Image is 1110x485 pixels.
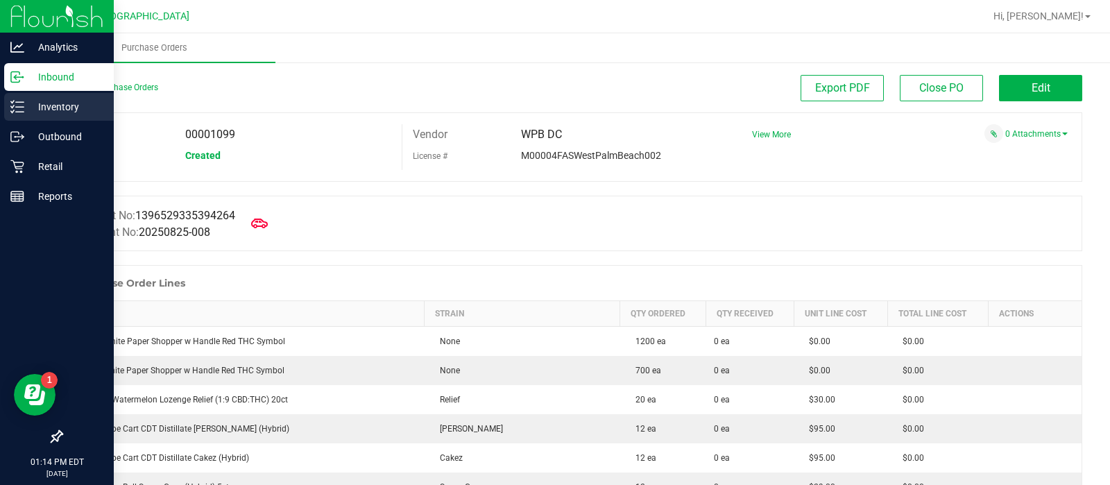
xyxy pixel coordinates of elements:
a: View More [752,130,791,139]
p: 01:14 PM EDT [6,456,108,468]
span: WPB DC [521,128,562,141]
span: $0.00 [896,424,924,434]
p: Inventory [24,99,108,115]
div: LBag - White Paper Shopper w Handle Red THC Symbol [71,364,416,377]
a: Purchase Orders [33,33,275,62]
span: 0 ea [714,335,730,348]
span: 1200 ea [629,337,666,346]
p: Outbound [24,128,108,145]
th: Item [62,301,425,327]
span: $95.00 [802,453,835,463]
div: FT 1g Vape Cart CDT Distillate Cakez (Hybrid) [71,452,416,464]
p: Retail [24,158,108,175]
span: 00001099 [185,128,235,141]
inline-svg: Reports [10,189,24,203]
span: 0 ea [714,393,730,406]
th: Unit Line Cost [794,301,887,327]
button: Close PO [900,75,983,101]
span: Cakez [433,453,463,463]
label: Shipment No: [72,224,210,241]
span: Hi, [PERSON_NAME]! [993,10,1084,22]
span: $0.00 [896,337,924,346]
span: [GEOGRAPHIC_DATA] [94,10,189,22]
span: 0 ea [714,452,730,464]
span: Edit [1032,81,1050,94]
span: Close PO [919,81,964,94]
th: Actions [988,301,1082,327]
span: Export PDF [815,81,870,94]
inline-svg: Inbound [10,70,24,84]
inline-svg: Analytics [10,40,24,54]
span: 20 ea [629,395,656,405]
iframe: Resource center unread badge [41,372,58,389]
span: Created [185,150,221,161]
th: Qty Received [706,301,794,327]
span: None [433,337,460,346]
div: SBag - White Paper Shopper w Handle Red THC Symbol [71,335,416,348]
label: Manifest No: [72,207,235,224]
label: Vendor [413,124,447,145]
span: $0.00 [896,395,924,405]
th: Strain [425,301,620,327]
inline-svg: Outbound [10,130,24,144]
inline-svg: Retail [10,160,24,173]
span: Mark as Arrived [246,210,273,237]
span: $95.00 [802,424,835,434]
span: $30.00 [802,395,835,405]
inline-svg: Inventory [10,100,24,114]
button: Edit [999,75,1082,101]
span: M00004FASWestPalmBeach002 [521,150,661,161]
div: SW 5mg Watermelon Lozenge Relief (1:9 CBD:THC) 20ct [71,393,416,406]
span: $0.00 [802,366,830,375]
p: Inbound [24,69,108,85]
th: Total Line Cost [887,301,988,327]
span: 12 ea [629,453,656,463]
a: 0 Attachments [1005,129,1068,139]
span: Attach a document [984,124,1003,143]
span: 700 ea [629,366,661,375]
p: [DATE] [6,468,108,479]
span: [PERSON_NAME] [433,424,503,434]
p: Analytics [24,39,108,56]
span: 1396529335394264 [135,209,235,222]
span: $0.00 [896,453,924,463]
button: Export PDF [801,75,884,101]
p: Reports [24,188,108,205]
label: License # [413,146,447,167]
span: $0.00 [896,366,924,375]
th: Qty Ordered [620,301,706,327]
div: FT 1g Vape Cart CDT Distillate [PERSON_NAME] (Hybrid) [71,423,416,435]
span: Purchase Orders [103,42,206,54]
h1: Purchase Order Lines [76,278,185,289]
span: 20250825-008 [139,226,210,239]
span: 0 ea [714,423,730,435]
iframe: Resource center [14,374,55,416]
span: $0.00 [802,337,830,346]
span: 0 ea [714,364,730,377]
span: None [433,366,460,375]
span: 12 ea [629,424,656,434]
span: Relief [433,395,460,405]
